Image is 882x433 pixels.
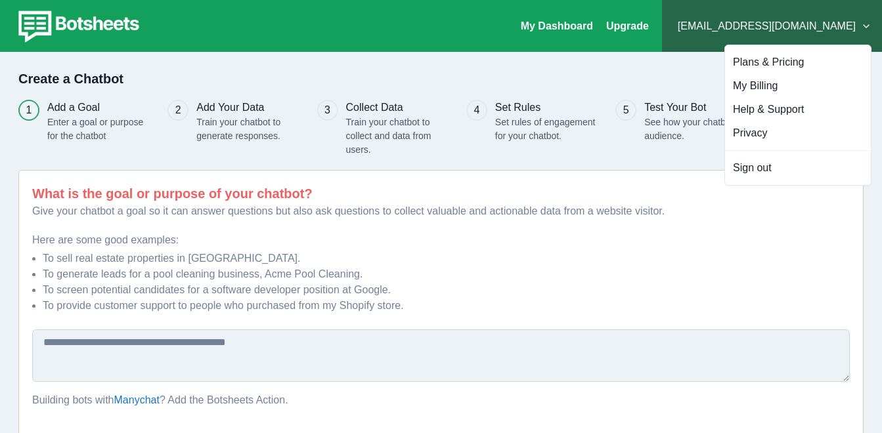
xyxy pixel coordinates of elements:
[725,121,871,145] button: Privacy
[725,51,871,74] button: Plans & Pricing
[521,20,593,31] a: My Dashboard
[606,20,649,31] a: Upgrade
[18,100,864,157] div: Progress
[43,251,850,266] li: To sell real estate properties in [GEOGRAPHIC_DATA].
[346,115,450,157] p: Train your chatbot to collect and data from users.
[725,74,871,98] button: My Billing
[32,392,850,408] p: Building bots with ? Add the Botsheets Action.
[26,102,32,118] div: 1
[725,98,871,121] button: Help & Support
[43,298,850,314] li: To provide customer support to people who purchased from my Shopify store.
[18,71,864,87] h2: Create a Chatbot
[196,115,300,143] p: Train your chatbot to generate responses.
[196,100,300,115] h3: Add Your Data
[175,102,181,118] div: 2
[495,115,599,143] p: Set rules of engagement for your chatbot.
[725,156,871,180] button: Sign out
[43,266,850,282] li: To generate leads for a pool cleaning business, Acme Pool Cleaning.
[324,102,330,118] div: 3
[32,232,850,248] p: Here are some good examples:
[47,100,151,115] h3: Add a Goal
[47,115,151,143] p: Enter a goal or purpose for the chatbot
[346,100,450,115] h3: Collect Data
[32,184,850,203] p: What is the goal or purpose of your chatbot?
[114,394,160,405] a: Manychat
[644,115,830,143] p: See how your chatbot will engage with your audience.
[11,8,143,45] img: botsheets-logo.png
[474,102,479,118] div: 4
[32,203,850,219] p: Give your chatbot a goal so it can answer questions but also ask questions to collect valuable an...
[495,100,599,115] h3: Set Rules
[43,282,850,298] li: To screen potential candidates for a software developer position at Google.
[623,102,629,118] div: 5
[673,13,871,39] button: [EMAIL_ADDRESS][DOMAIN_NAME]
[644,100,830,115] h3: Test Your Bot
